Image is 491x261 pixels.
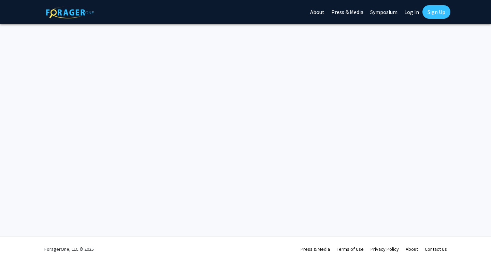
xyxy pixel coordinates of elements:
div: ForagerOne, LLC © 2025 [44,237,94,261]
a: Privacy Policy [371,246,399,252]
img: ForagerOne Logo [46,6,94,18]
a: Terms of Use [337,246,364,252]
a: Sign Up [422,5,450,19]
a: Contact Us [425,246,447,252]
a: About [406,246,418,252]
a: Press & Media [301,246,330,252]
